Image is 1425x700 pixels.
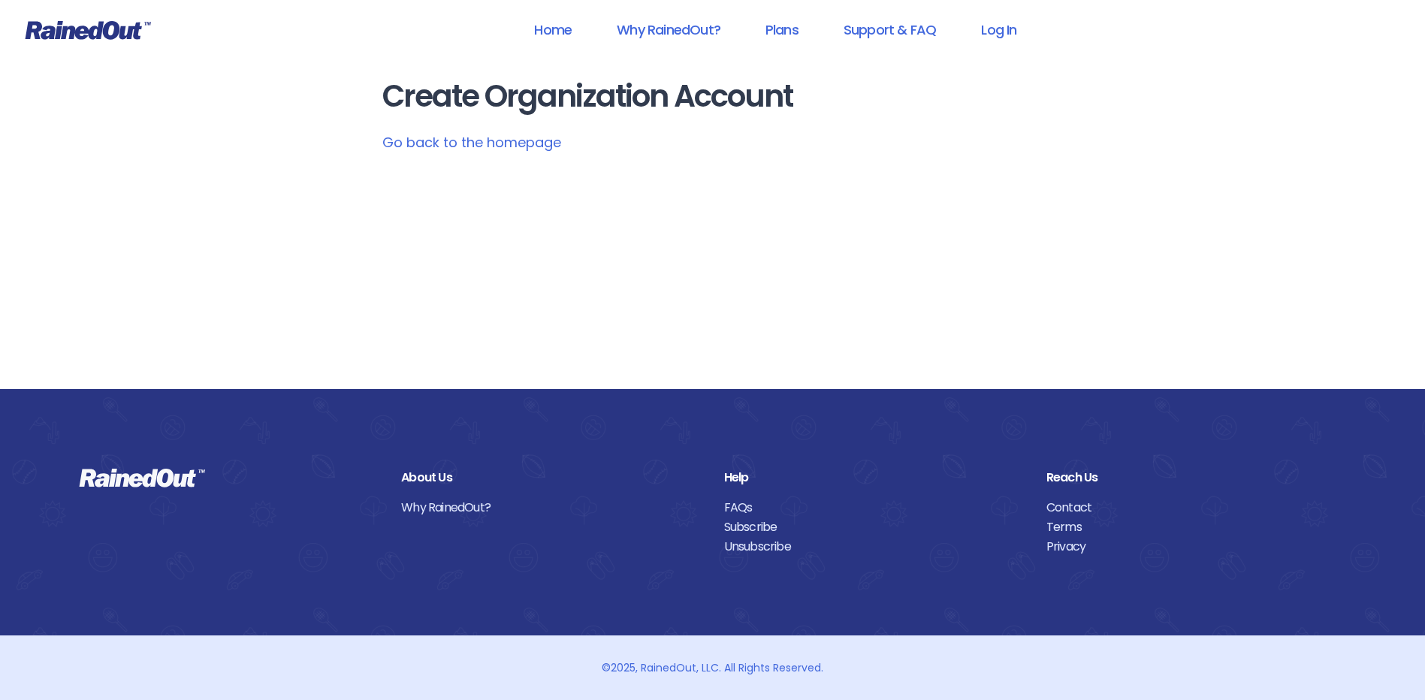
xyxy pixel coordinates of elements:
[515,13,591,47] a: Home
[597,13,740,47] a: Why RainedOut?
[1046,517,1346,537] a: Terms
[1046,468,1346,487] div: Reach Us
[724,498,1024,517] a: FAQs
[401,498,701,517] a: Why RainedOut?
[382,80,1043,113] h1: Create Organization Account
[724,517,1024,537] a: Subscribe
[401,468,701,487] div: About Us
[824,13,956,47] a: Support & FAQ
[962,13,1036,47] a: Log In
[724,537,1024,557] a: Unsubscribe
[746,13,818,47] a: Plans
[1046,498,1346,517] a: Contact
[382,133,561,152] a: Go back to the homepage
[1046,537,1346,557] a: Privacy
[724,468,1024,487] div: Help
